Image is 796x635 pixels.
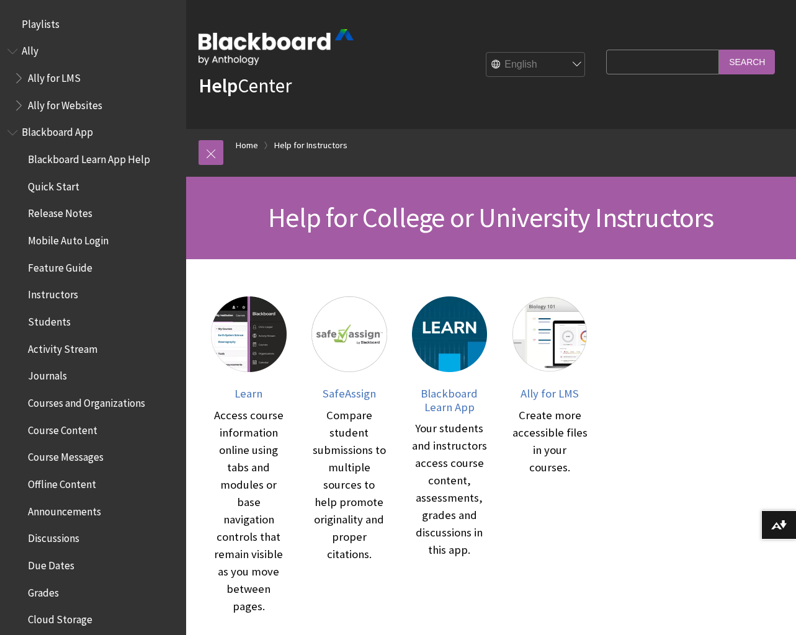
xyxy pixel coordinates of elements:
a: SafeAssign SafeAssign Compare student submissions to multiple sources to help promote originality... [311,296,387,615]
span: Blackboard App [22,122,93,139]
span: Quick Start [28,176,79,193]
img: Ally for LMS [512,296,588,372]
span: Learn [235,386,262,401]
span: Cloud Storage [28,609,92,626]
a: Learn Learn Access course information online using tabs and modules or base navigation controls t... [211,296,287,615]
span: Course Content [28,420,97,437]
span: Activity Stream [28,339,97,355]
div: Compare student submissions to multiple sources to help promote originality and proper citations. [311,407,387,563]
span: Ally for Websites [28,95,102,112]
div: Create more accessible files in your courses. [512,407,588,476]
span: Discussions [28,528,79,544]
span: Blackboard Learn App Help [28,149,150,166]
a: Blackboard Learn App Blackboard Learn App Your students and instructors access course content, as... [412,296,488,615]
span: SafeAssign [323,386,376,401]
span: Playlists [22,14,60,30]
img: Blackboard by Anthology [199,29,354,65]
a: HelpCenter [199,73,292,98]
span: Students [28,311,71,328]
span: Ally [22,41,38,58]
a: Ally for LMS Ally for LMS Create more accessible files in your courses. [512,296,588,615]
img: Learn [211,296,287,372]
span: Courses and Organizations [28,393,145,409]
span: Help for College or University Instructors [268,200,713,234]
div: Your students and instructors access course content, assessments, grades and discussions in this ... [412,420,488,559]
span: Blackboard Learn App [421,386,478,414]
span: Feature Guide [28,257,92,274]
div: Access course information online using tabs and modules or base navigation controls that remain v... [211,407,287,616]
span: Journals [28,366,67,383]
select: Site Language Selector [486,53,586,78]
span: Due Dates [28,555,74,572]
span: Mobile Auto Login [28,230,109,247]
span: Instructors [28,285,78,301]
span: Announcements [28,501,101,518]
nav: Book outline for Playlists [7,14,179,35]
img: SafeAssign [311,296,387,372]
strong: Help [199,73,238,98]
span: Ally for LMS [28,68,81,84]
span: Course Messages [28,447,104,464]
span: Ally for LMS [521,386,579,401]
a: Help for Instructors [274,138,347,153]
span: Grades [28,582,59,599]
span: Release Notes [28,203,92,220]
img: Blackboard Learn App [412,296,488,372]
input: Search [719,50,775,74]
nav: Book outline for Anthology Ally Help [7,41,179,116]
a: Home [236,138,258,153]
span: Offline Content [28,474,96,491]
